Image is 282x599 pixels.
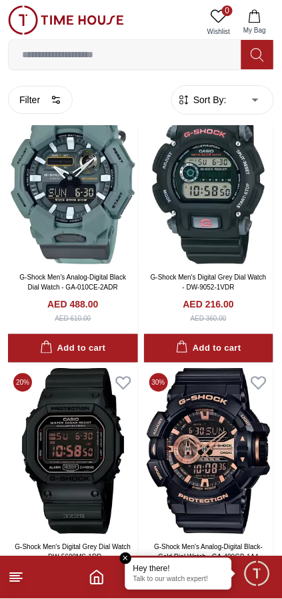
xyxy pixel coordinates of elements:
a: 0Wishlist [202,5,235,39]
a: G-Shock Men's Analog-Digital Black Dial Watch - GA-010CE-2ADR [19,274,126,291]
a: Home [89,570,105,586]
p: Talk to our watch expert! [133,576,224,585]
div: Add to cart [176,341,241,356]
img: G-Shock Men's Digital Grey Dial Watch - DW-5600MS-1DR [8,368,138,534]
span: Sort By: [191,93,227,106]
img: G-Shock Men's Analog-Digital Black Dial Watch - GA-010CE-2ADR [8,98,138,264]
button: My Bag [235,5,274,39]
div: AED 610.00 [55,313,91,323]
div: Hey there! [133,564,224,574]
h4: AED 488.00 [47,298,98,311]
img: ... [8,5,124,35]
button: Sort By: [177,93,227,106]
div: Chat Widget [243,560,272,589]
a: G-Shock Men's Analog-Digital Black-Gold Dial Watch - GA-400GB-1A4 [154,544,263,561]
button: Add to cart [8,334,138,363]
img: G-Shock Men's Digital Grey Dial Watch - DW-9052-1VDR [144,98,274,264]
em: Close tooltip [120,553,132,565]
button: Add to cart [144,334,274,363]
span: Wishlist [202,27,235,37]
span: 0 [222,5,233,16]
span: 20 % [13,373,32,392]
button: Filter [8,86,73,114]
div: Add to cart [40,341,105,356]
span: 30 % [149,373,168,392]
a: G-Shock Men's Digital Grey Dial Watch - DW-5600MS-1DR [15,544,131,561]
h4: AED 216.00 [183,298,234,311]
div: AED 360.00 [191,313,227,323]
img: G-Shock Men's Analog-Digital Black-Gold Dial Watch - GA-400GB-1A4 [144,368,274,534]
a: G-Shock Men's Digital Grey Dial Watch - DW-9052-1VDR [151,274,267,291]
span: My Bag [238,25,271,35]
